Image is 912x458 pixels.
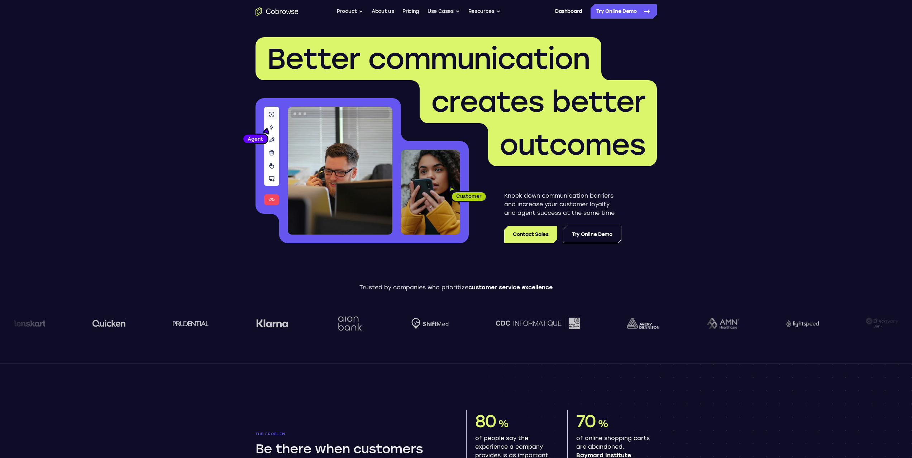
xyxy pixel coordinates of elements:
a: Try Online Demo [563,226,621,243]
button: Product [337,4,363,19]
img: Klarna [256,319,288,328]
a: Go to the home page [256,7,299,16]
span: outcomes [500,127,645,162]
img: A customer holding their phone [401,150,460,235]
img: Lightspeed [786,319,819,327]
a: Try Online Demo [591,4,657,19]
span: % [598,418,608,430]
span: 80 [475,411,497,432]
button: Use Cases [428,4,460,19]
img: avery-dennison [627,318,659,329]
a: Dashboard [555,4,582,19]
img: Aion Bank [335,309,364,338]
img: prudential [173,320,209,326]
button: Resources [468,4,501,19]
span: Better communication [267,42,590,76]
img: CDC Informatique [496,318,580,329]
span: % [498,418,508,430]
img: AMN Healthcare [707,318,739,329]
span: customer service excellence [468,284,553,291]
span: creates better [431,85,645,119]
a: Pricing [402,4,419,19]
img: A customer support agent talking on the phone [288,107,392,235]
img: quicken [92,318,126,329]
span: 70 [576,411,596,432]
a: About us [372,4,394,19]
a: Contact Sales [504,226,557,243]
p: Knock down communication barriers and increase your customer loyalty and agent success at the sam... [504,192,621,217]
p: The problem [256,432,446,436]
img: Shiftmed [411,318,449,329]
